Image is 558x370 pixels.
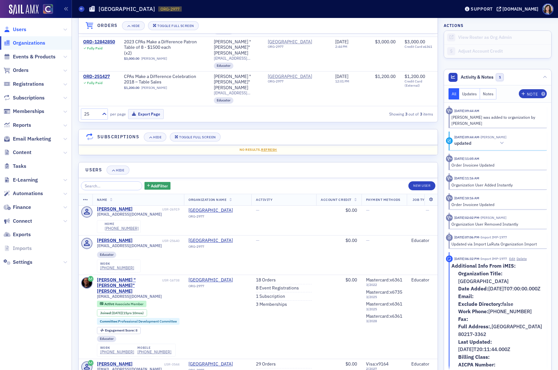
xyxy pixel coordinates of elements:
a: [PHONE_NUMBER] [105,226,139,231]
span: Add Filter [151,183,168,189]
span: $3,000.00 [405,39,425,45]
button: Hide [144,133,166,142]
a: ORD-251427 [83,74,110,80]
div: 25 [84,111,98,117]
b: Fax: [458,316,468,322]
button: All [449,88,459,99]
span: Profile [542,4,554,15]
span: Registrations [13,81,44,88]
a: Exports [4,231,31,238]
span: $0.00 [345,277,357,283]
a: Registrations [4,81,44,88]
div: Order Invoicee Updated [451,202,542,207]
a: [PHONE_NUMBER] [137,349,171,354]
a: Finance [4,204,31,211]
span: Content [13,149,31,156]
button: Notes [480,88,497,99]
span: $0.00 [345,207,357,213]
div: USR-25640 [134,239,179,243]
a: [GEOGRAPHIC_DATA] [188,238,247,244]
span: Organizations [13,39,45,47]
div: [PHONE_NUMBER] [100,349,134,354]
span: Activity & Notes [461,74,493,81]
span: Import IMP-1977 [479,235,507,239]
span: Associate Member [115,302,144,306]
div: Hide [132,24,140,28]
span: Settings [13,259,32,266]
span: — [366,207,370,213]
span: Stacy Svendsen [479,135,506,139]
div: Educator [411,277,429,283]
div: Organization User Added Instantly [451,182,542,188]
a: [PERSON_NAME] "[PERSON_NAME]" [PERSON_NAME] [214,74,259,91]
div: ORG-2977 [188,245,247,251]
div: Activity [446,214,453,221]
b: Exclude Directory: [458,301,502,307]
div: Note [527,92,538,96]
div: Fully Paid [87,46,102,50]
a: New User [408,181,435,190]
span: Activity [256,197,273,202]
span: Engagement Score : [105,328,135,332]
div: work [100,346,134,350]
div: Organization User Removed Instantly [451,221,542,227]
div: Joined: 2009-10-31 00:00:00 [97,309,147,316]
a: Email Marketing [4,135,51,142]
span: Imports [13,245,32,252]
div: [PERSON_NAME] [97,238,133,244]
b: Billing Class: [458,354,490,360]
div: Toggle Full Screen [157,24,194,28]
a: Active Associate Member [100,302,144,306]
time: 12:01 PM [335,79,349,83]
span: Email Marketing [13,135,51,142]
div: Educator [214,63,233,69]
img: SailAMX [9,4,39,15]
span: Account Credit [321,197,351,202]
li: false [458,300,542,308]
span: 2023 CPAs Make a Difference Patron Table of 8 - $1500 each [124,39,205,50]
span: Metropolitan State University Of Denver [188,208,247,213]
div: Educator [97,336,117,342]
a: Settings [4,259,32,266]
a: [GEOGRAPHIC_DATA] [268,74,326,80]
h4: Orders [97,22,118,29]
a: [PERSON_NAME] [97,206,133,212]
li: [DATE]T07:00:00.000Z [458,285,542,293]
li: [DATE]T20:11:44.000Z [458,338,542,353]
a: Automations [4,190,43,197]
img: SailAMX [43,4,53,14]
span: $1,200.00 [405,73,425,79]
a: Subscriptions [4,94,45,101]
time: 4/22/2023 02:02 PM [454,215,479,220]
span: Events & Products [13,53,56,60]
span: Mastercard : x6361 [366,277,402,283]
span: Name [97,197,107,202]
a: Users [4,26,26,33]
div: No results. [83,147,433,152]
span: Metropolitan State University Of Denver [188,277,247,283]
strong: 3 [404,111,408,117]
h4: Actions [444,22,464,28]
div: [PHONE_NUMBER] [100,265,134,270]
input: Search… [81,181,142,190]
div: [PERSON_NAME] [97,361,133,367]
strong: 3 [419,111,423,117]
span: Finance [13,204,31,211]
span: Memberships [13,108,44,115]
span: Mastercard : x6735 [366,289,402,295]
span: Job Type [413,197,429,202]
a: Adjust Account Credit [444,44,551,58]
a: [PERSON_NAME] [141,86,167,90]
button: Delete [517,256,527,262]
a: 29 Orders [256,361,276,367]
a: [PERSON_NAME] "[PERSON_NAME]" [PERSON_NAME] [214,39,259,56]
div: work [100,262,134,266]
b: Additional Info From iMIS: [451,262,516,269]
div: USR-16738 [162,278,179,282]
button: updated [454,140,506,147]
a: Memberships [4,108,44,115]
span: Orders [13,67,29,74]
